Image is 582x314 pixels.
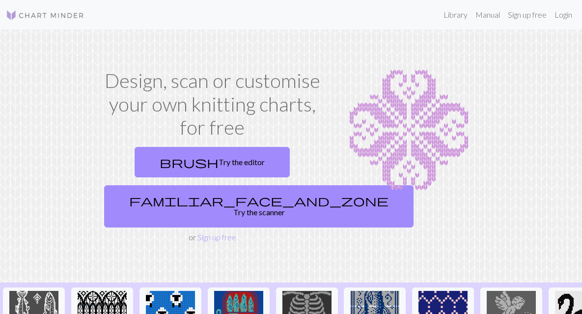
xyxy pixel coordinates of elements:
a: Try the editor [135,147,290,177]
img: Chart example [336,69,481,192]
span: familiar_face_and_zone [129,194,388,207]
a: Sign up free [197,232,236,242]
div: or [100,143,324,243]
a: Try the scanner [104,185,414,228]
span: brush [160,155,219,169]
a: Library [440,5,471,25]
h1: Design, scan or customise your own knitting charts, for free [100,69,324,139]
a: Sign up free [504,5,551,25]
a: Login [551,5,576,25]
a: Manual [471,5,504,25]
img: Logo [6,9,84,21]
